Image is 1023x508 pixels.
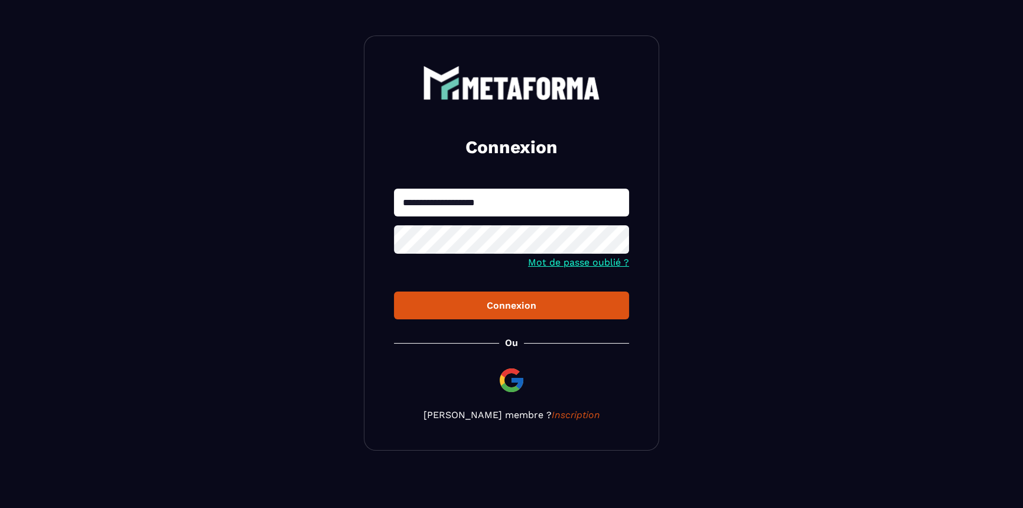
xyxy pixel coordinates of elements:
div: Connexion [403,300,620,311]
img: google [497,366,526,394]
a: Inscription [552,409,600,420]
h2: Connexion [408,135,615,159]
button: Connexion [394,292,629,319]
a: logo [394,66,629,100]
a: Mot de passe oublié ? [528,257,629,268]
p: Ou [505,337,518,348]
img: logo [423,66,600,100]
p: [PERSON_NAME] membre ? [394,409,629,420]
